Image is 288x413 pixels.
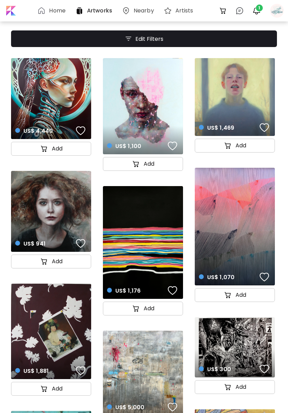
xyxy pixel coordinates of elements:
[207,124,234,132] span: US$ 1,469
[74,364,87,378] button: favorites
[135,37,163,41] h5: Edit Filters
[251,5,262,17] button: bellIcon1
[11,171,91,252] a: US$ 941favoriteshttps://cdn.kaleido.art/CDN/Artwork/175870/Primary/medium.webp?updated=779490
[236,142,246,149] h5: Add
[236,384,246,391] h5: Add
[195,288,275,302] button: cart-iconAdd
[258,121,271,135] button: favorites
[224,291,232,299] img: cart-icon
[195,139,275,153] button: cart-iconAdd
[115,142,141,150] span: US$ 1,100
[23,127,53,135] span: US$ 4,440
[11,284,91,379] a: US$ 1,881favoriteshttps://cdn.kaleido.art/CDN/Artwork/169475/Primary/medium.webp?updated=752377
[52,258,63,265] h5: Add
[115,287,141,295] span: US$ 1,176
[37,7,68,15] a: Home
[166,284,179,297] button: favorites
[103,157,183,171] button: cart-iconAdd
[125,35,132,42] img: filter
[236,7,244,15] img: chatIcon
[258,362,271,376] button: favorites
[11,142,91,156] button: cart-iconAdd
[144,160,154,167] h5: Add
[74,124,87,138] button: favorites
[75,7,115,15] a: Artworks
[256,4,263,11] span: 1
[195,317,275,377] a: US$ 300favoriteshttps://cdn.kaleido.art/CDN/Artwork/171422/Primary/medium.webp?updated=760588
[74,237,87,250] button: favorites
[11,382,91,396] button: cart-iconAdd
[103,302,183,315] button: cart-iconAdd
[52,145,63,152] h5: Add
[52,385,63,392] h5: Add
[144,305,154,312] h5: Add
[11,58,91,139] a: US$ 4,440favoriteshttps://cdn.kaleido.art/CDN/Artwork/176035/Primary/medium.webp?updated=780399
[252,7,261,15] img: bellIcon
[40,385,48,393] img: cart-icon
[132,160,140,168] img: cart-icon
[195,58,275,136] a: US$ 1,469favoriteshttps://cdn.kaleido.art/CDN/Artwork/174395/Primary/medium.webp?updated=773547
[11,255,91,268] button: cart-iconAdd
[103,186,183,299] a: US$ 1,176favoriteshttps://cdn.kaleido.art/CDN/Artwork/175880/Primary/medium.webp?updated=779528
[258,270,271,284] button: favorites
[132,304,140,313] img: cart-icon
[11,30,277,47] button: filterEdit Filters
[115,403,144,411] span: US$ 5,000
[236,292,246,299] h5: Add
[23,240,46,248] span: US$ 941
[40,145,48,153] img: cart-icon
[103,58,183,154] a: US$ 1,100favoriteshttps://cdn.kaleido.art/CDN/Artwork/169884/Primary/medium.webp?updated=754198
[207,365,231,373] span: US$ 300
[166,139,179,153] button: favorites
[164,7,196,15] a: Artists
[122,7,157,15] a: Nearby
[49,8,65,13] h6: Home
[195,168,275,285] a: US$ 1,070favoriteshttps://cdn.kaleido.art/CDN/Artwork/175147/Primary/medium.webp?updated=776736
[87,8,112,13] h6: Artworks
[207,273,234,281] span: US$ 1,070
[134,8,154,13] h6: Nearby
[40,257,48,266] img: cart-icon
[23,367,49,375] span: US$ 1,881
[219,7,227,15] img: cart
[175,8,193,13] h6: Artists
[224,141,232,150] img: cart-icon
[195,380,275,394] button: cart-iconAdd
[224,383,232,391] img: cart-icon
